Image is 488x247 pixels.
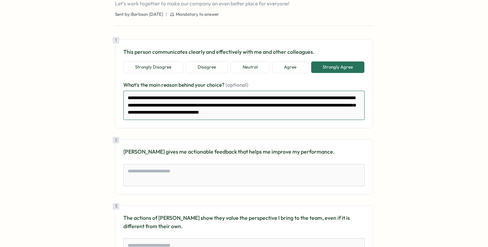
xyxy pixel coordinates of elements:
div: 1 [113,37,119,44]
span: | [166,11,167,17]
button: Agree [272,61,308,73]
span: Sent by: Barbs on [DATE] [115,11,163,17]
button: Strongly Disagree [123,61,183,73]
div: 3 [113,203,119,210]
span: Mandatory to answer [176,11,219,17]
span: behind [178,82,195,88]
span: your [195,82,207,88]
p: [PERSON_NAME] gives me actionable feedback that helps me improve my performance. [123,148,365,156]
div: 2 [113,137,119,143]
span: What's [123,82,140,88]
span: (optional) [226,82,248,88]
button: Disagree [186,61,228,73]
span: reason [161,82,178,88]
span: main [149,82,161,88]
span: the [140,82,149,88]
span: choice? [207,82,226,88]
button: Neutral [231,61,269,73]
p: This person communicates clearly and effectively with me and other colleagues. [123,48,365,56]
button: Strongly Agree [311,61,365,73]
p: The actions of [PERSON_NAME] show they value the perspective I bring to the team, even if it is d... [123,214,365,231]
